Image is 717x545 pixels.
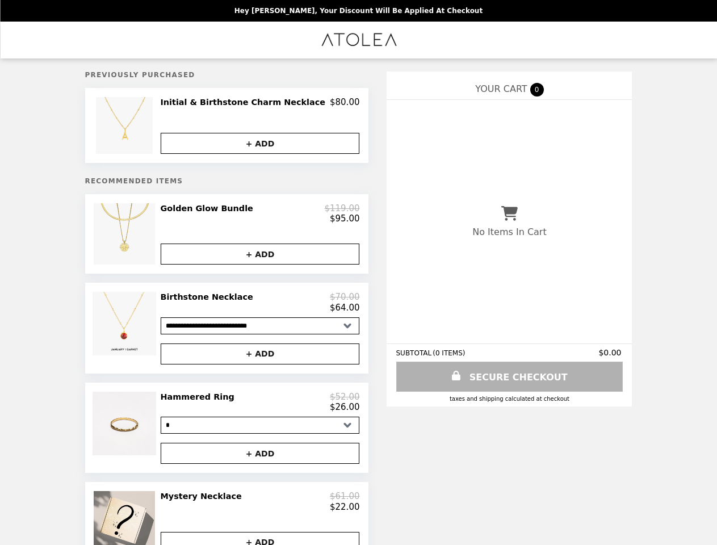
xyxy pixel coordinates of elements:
[330,303,360,313] p: $64.00
[330,392,360,402] p: $52.00
[396,396,623,402] div: Taxes and Shipping calculated at checkout
[598,348,623,357] span: $0.00
[161,392,239,402] h2: Hammered Ring
[161,244,360,265] button: + ADD
[320,28,397,52] img: Brand Logo
[324,203,359,213] p: $119.00
[96,97,156,154] img: Initial & Birthstone Charm Necklace
[85,71,369,79] h5: Previously Purchased
[161,343,360,364] button: + ADD
[330,213,360,224] p: $95.00
[475,83,527,94] span: YOUR CART
[94,203,158,265] img: Golden Glow Bundle
[433,349,465,357] span: ( 0 ITEMS )
[330,292,360,302] p: $70.00
[161,317,360,334] select: Select a product variant
[396,349,433,357] span: SUBTOTAL
[330,402,360,412] p: $26.00
[93,292,159,355] img: Birthstone Necklace
[161,97,330,107] h2: Initial & Birthstone Charm Necklace
[161,443,360,464] button: + ADD
[161,292,258,302] h2: Birthstone Necklace
[330,502,360,512] p: $22.00
[161,203,258,213] h2: Golden Glow Bundle
[330,97,360,107] p: $80.00
[93,392,159,455] img: Hammered Ring
[472,227,546,237] p: No Items In Cart
[85,177,369,185] h5: Recommended Items
[530,83,544,97] span: 0
[161,491,246,501] h2: Mystery Necklace
[161,133,360,154] button: + ADD
[161,417,360,434] select: Select a product variant
[234,7,483,15] p: Hey [PERSON_NAME], your discount will be applied at checkout
[330,491,360,501] p: $61.00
